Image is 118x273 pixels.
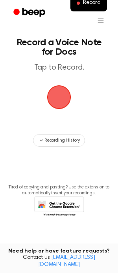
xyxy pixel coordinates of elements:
[38,255,95,267] a: [EMAIL_ADDRESS][DOMAIN_NAME]
[14,38,104,57] h1: Record a Voice Note for Docs
[14,63,104,73] p: Tap to Record.
[8,5,52,20] a: Beep
[33,134,85,147] button: Recording History
[91,11,110,30] button: Open menu
[47,85,71,109] img: Beep Logo
[6,184,112,196] p: Tired of copying and pasting? Use the extension to automatically insert your recordings.
[5,255,113,268] span: Contact us
[44,137,80,144] span: Recording History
